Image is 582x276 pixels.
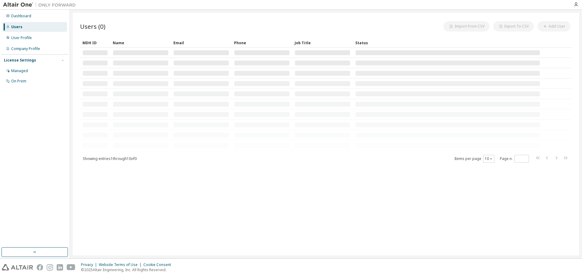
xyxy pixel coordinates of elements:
img: linkedin.svg [57,264,63,271]
button: Add User [537,21,570,32]
span: Items per page [454,155,494,163]
div: Managed [11,68,28,73]
div: Phone [234,38,290,48]
div: Website Terms of Use [99,262,143,267]
button: Export To CSV [493,21,534,32]
img: instagram.svg [47,264,53,271]
div: MDH ID [82,38,108,48]
div: Name [113,38,169,48]
div: Job Title [295,38,350,48]
span: Users (0) [80,22,105,31]
img: Altair One [3,2,79,8]
div: Dashboard [11,14,31,18]
button: 10 [485,156,493,161]
span: Page n. [500,155,529,163]
button: Import From CSV [443,21,490,32]
div: On Prem [11,79,26,84]
div: Users [11,25,22,29]
img: facebook.svg [37,264,43,271]
div: Privacy [81,262,99,267]
div: Status [355,38,540,48]
div: License Settings [4,58,36,63]
div: Company Profile [11,46,40,51]
div: User Profile [11,35,32,40]
span: Showing entries 1 through 10 of 0 [83,156,137,161]
div: Email [173,38,229,48]
div: Cookie Consent [143,262,175,267]
p: © 2025 Altair Engineering, Inc. All Rights Reserved. [81,267,175,272]
img: altair_logo.svg [2,264,33,271]
img: youtube.svg [67,264,75,271]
